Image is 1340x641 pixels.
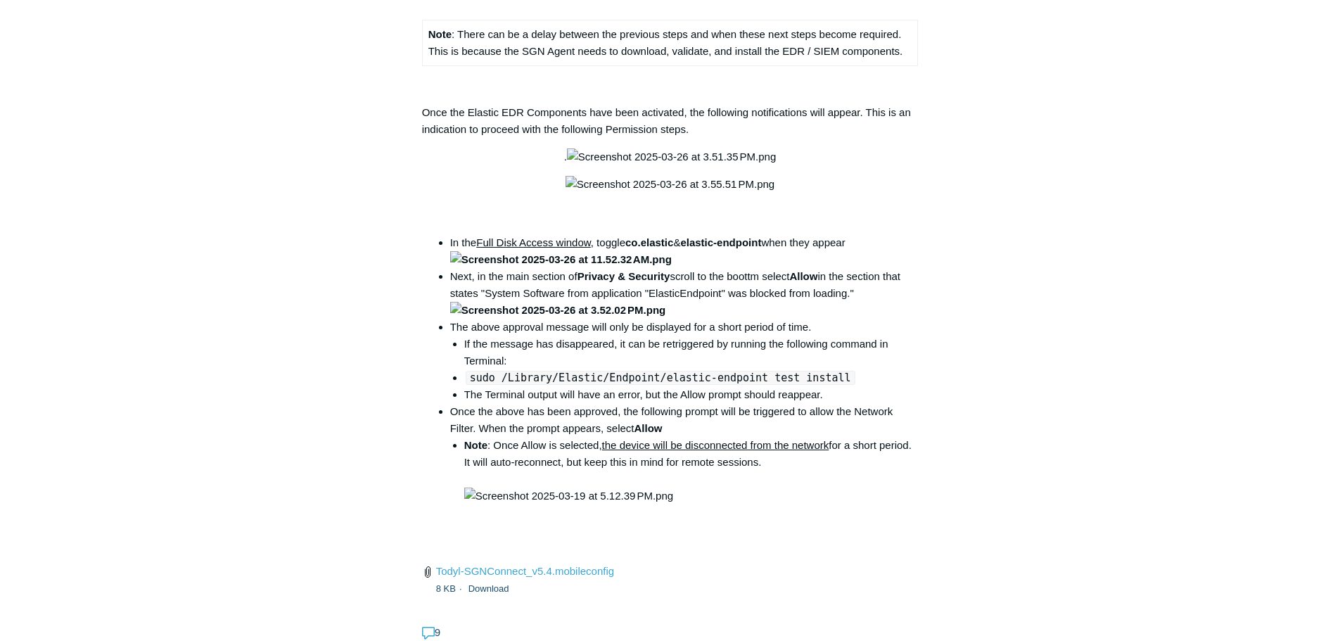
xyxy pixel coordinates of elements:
li: The Terminal output will have an error, but the Allow prompt should reappear. [464,386,919,403]
td: : There can be a delay between the previous steps and when these next steps become required. This... [422,20,918,65]
span: 8 KB [436,583,466,594]
span: 9 [422,626,440,638]
strong: Note [464,439,487,451]
code: sudo /Library/Elastic/Endpoint/elastic-endpoint test install [466,371,855,385]
p: . [422,148,919,165]
p: Once the Elastic EDR Components have been activated, the following notifications will appear. Thi... [422,104,919,138]
strong: elastic-endpoint [680,236,761,248]
strong: co.elastic [625,236,673,248]
span: the device will be disconnected from the network [602,439,829,451]
li: If the message has disappeared, it can be retriggered by running the following command in Terminal: [464,336,919,369]
li: Next, in the main section of scroll to the boottm select in the section that states "System Softw... [450,268,919,319]
img: Screenshot 2025-03-19 at 5.12.39 PM.png [464,488,673,504]
strong: Allow [789,270,817,282]
img: Screenshot 2025-03-26 at 3.55.51 PM.png [566,176,774,193]
strong: Privacy & Security [578,270,670,282]
li: In the , toggle & when they appear [450,234,919,268]
a: Todyl-SGNConnect_v5.4.mobileconfig [436,565,614,577]
span: Full Disk Access window [476,236,591,248]
strong: Allow [634,422,662,434]
img: Screenshot 2025-03-26 at 3.51.35 PM.png [567,148,776,165]
li: : Once Allow is selected, for a short period. It will auto-reconnect, but keep this in mind for r... [464,437,919,504]
strong: Note [428,28,452,40]
a: Download [468,583,509,594]
li: Once the above has been approved, the following prompt will be triggered to allow the Network Fil... [450,403,919,504]
li: The above approval message will only be displayed for a short period of time. [450,319,919,403]
img: Screenshot 2025-03-26 at 3.52.02 PM.png [450,302,666,319]
img: Screenshot 2025-03-26 at 11.52.32 AM.png [450,251,672,268]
